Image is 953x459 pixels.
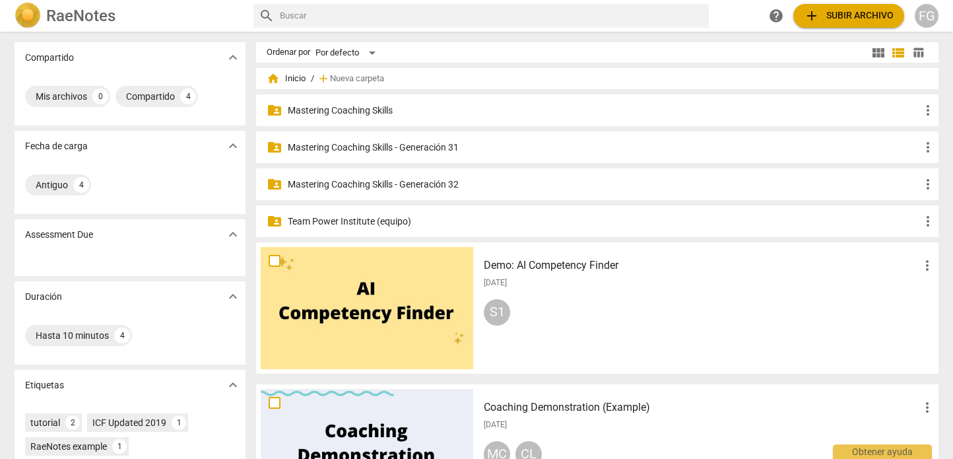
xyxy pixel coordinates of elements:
[92,88,108,104] div: 0
[25,139,88,153] p: Fecha de carga
[288,215,920,229] p: Team Power Institute (equipo)
[915,4,938,28] button: FG
[259,8,275,24] span: search
[225,377,241,393] span: expand_more
[73,177,89,193] div: 4
[804,8,820,24] span: add
[267,72,306,85] span: Inicio
[30,440,107,453] div: RaeNotes example
[114,328,130,343] div: 4
[36,329,109,342] div: Hasta 10 minutos
[223,375,243,395] button: Mostrar más
[311,74,314,84] span: /
[330,74,384,84] span: Nueva carpeta
[261,247,934,369] a: Demo: AI Competency Finder[DATE]S1
[15,3,243,29] a: LogoRaeNotes
[180,88,196,104] div: 4
[267,139,282,155] span: folder_shared
[267,48,310,57] div: Ordenar por
[223,287,243,306] button: Mostrar más
[315,42,380,63] div: Por defecto
[46,7,115,25] h2: RaeNotes
[288,178,920,192] p: Mastering Coaching Skills - Generación 32
[15,3,41,29] img: Logo
[267,213,282,229] span: folder_shared
[920,213,936,229] span: more_vert
[484,419,507,431] span: [DATE]
[920,176,936,192] span: more_vert
[919,400,935,415] span: more_vert
[225,138,241,154] span: expand_more
[25,228,93,242] p: Assessment Due
[484,299,510,326] div: S1
[25,51,74,65] p: Compartido
[280,5,704,26] input: Buscar
[92,416,166,429] div: ICF Updated 2019
[317,72,330,85] span: add
[65,415,80,430] div: 2
[804,8,894,24] span: Subir archivo
[484,400,919,415] h3: Coaching Demonstration (Example)
[36,178,68,192] div: Antiguo
[920,139,936,155] span: more_vert
[888,43,908,63] button: Lista
[172,415,186,430] div: 1
[919,258,935,273] span: more_vert
[30,416,60,429] div: tutorial
[484,277,507,289] span: [DATE]
[126,90,175,103] div: Compartido
[225,50,241,65] span: expand_more
[225,227,241,242] span: expand_more
[288,104,920,118] p: Mastering Coaching Skills
[267,176,282,192] span: folder_shared
[223,225,243,244] button: Mostrar más
[267,102,282,118] span: folder_shared
[908,43,928,63] button: Tabla
[869,43,888,63] button: Cuadrícula
[223,48,243,67] button: Mostrar más
[225,289,241,304] span: expand_more
[793,4,904,28] button: Subir
[25,290,62,304] p: Duración
[36,90,87,103] div: Mis archivos
[112,439,127,454] div: 1
[920,102,936,118] span: more_vert
[871,45,886,61] span: view_module
[833,444,932,459] div: Obtener ayuda
[25,378,64,392] p: Etiquetas
[768,8,784,24] span: help
[288,141,920,155] p: Mastering Coaching Skills - Generación 31
[912,46,925,59] span: table_chart
[764,4,788,28] a: Obtener ayuda
[484,258,919,273] h3: Demo: AI Competency Finder
[223,136,243,156] button: Mostrar más
[890,45,906,61] span: view_list
[267,72,280,85] span: home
